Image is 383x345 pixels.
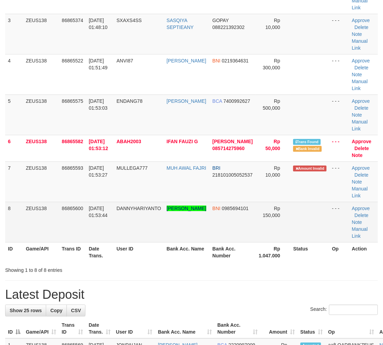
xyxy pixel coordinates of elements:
span: BCA [213,98,222,104]
input: Search: [329,305,378,315]
a: [PERSON_NAME] [167,58,206,63]
span: [DATE] 01:48:10 [89,18,108,30]
h1: Latest Deposit [5,288,378,302]
th: Status [290,242,329,262]
span: 86865374 [62,18,83,23]
span: Copy 088221392302 to clipboard [213,24,245,30]
a: Copy [46,305,67,316]
td: 7 [5,161,23,202]
th: Op [329,242,349,262]
a: Delete [354,172,368,178]
td: - - - [329,14,349,54]
th: ID [5,242,23,262]
td: - - - [329,135,349,161]
td: ZEUS138 [23,14,59,54]
a: Delete [354,213,368,218]
a: Approve [352,58,370,63]
span: Rp 10,000 [266,165,280,178]
th: Bank Acc. Name: activate to sort column ascending [155,319,215,338]
span: [DATE] 01:53:12 [89,139,108,151]
span: 86865600 [62,206,83,211]
th: Status: activate to sort column ascending [298,319,325,338]
a: Manual Link [352,38,368,51]
th: User ID [114,242,164,262]
a: Note [352,72,362,77]
span: GOPAY [213,18,229,23]
a: Delete [354,65,368,70]
span: Rp 150,000 [263,206,280,218]
span: Copy 0219364631 to clipboard [222,58,249,63]
a: Manual Link [352,79,368,91]
a: Show 25 rows [5,305,46,316]
span: Amount is not matched [293,166,326,171]
a: Note [352,219,362,225]
td: 3 [5,14,23,54]
td: ZEUS138 [23,202,59,242]
span: Bank is not match [293,146,321,152]
th: Bank Acc. Number: activate to sort column ascending [215,319,260,338]
span: Show 25 rows [10,308,42,313]
span: 86865582 [62,139,83,144]
span: CSV [71,308,81,313]
th: Trans ID [59,242,86,262]
span: [DATE] 01:53:27 [89,165,108,178]
th: Date Trans. [86,242,114,262]
td: ZEUS138 [23,135,59,161]
span: 86865522 [62,58,83,63]
span: Copy 0985694101 to clipboard [222,206,249,211]
th: Op: activate to sort column ascending [325,319,377,338]
span: BRI [213,165,220,171]
a: Note [352,31,362,37]
a: IFAN FAUZI G [167,139,198,144]
span: 86865575 [62,98,83,104]
span: Similar transaction found [293,139,321,145]
span: BNI [213,206,220,211]
td: - - - [329,54,349,95]
div: Showing 1 to 8 of 8 entries [5,264,154,274]
th: Amount: activate to sort column ascending [260,319,298,338]
span: [DATE] 01:53:03 [89,98,108,111]
a: Manual Link [352,226,368,239]
th: Game/API: activate to sort column ascending [23,319,59,338]
td: 8 [5,202,23,242]
span: BNI [213,58,220,63]
a: Delete [354,24,368,30]
span: Copy 085714275960 to clipboard [213,146,245,151]
span: Copy 218101005052537 to clipboard [213,172,253,178]
th: Rp 1.047.000 [256,242,290,262]
th: Bank Acc. Name [164,242,210,262]
a: Note [352,179,362,185]
span: Copy [50,308,62,313]
th: Action [349,242,378,262]
a: Delete [354,146,369,151]
label: Search: [310,305,378,315]
span: [DATE] 01:53:44 [89,206,108,218]
a: Manual Link [352,186,368,198]
th: Trans ID: activate to sort column ascending [59,319,86,338]
td: 4 [5,54,23,95]
a: Approve [352,98,370,104]
span: DANNYHARIYANTO [116,206,161,211]
span: Rp 300,000 [263,58,280,70]
a: Delete [354,105,368,111]
a: Note [352,112,362,118]
th: Bank Acc. Number [210,242,256,262]
span: Rp 50,000 [266,139,280,151]
a: Approve [352,206,370,211]
span: 86865593 [62,165,83,171]
a: Approve [352,165,370,171]
span: [PERSON_NAME] [213,139,253,144]
a: MUH AWAL FAJRI [167,165,206,171]
a: Approve [352,18,370,23]
a: Note [352,152,363,158]
th: Date Trans.: activate to sort column ascending [86,319,113,338]
a: Approve [352,139,372,144]
td: ZEUS138 [23,161,59,202]
td: 5 [5,95,23,135]
th: Game/API [23,242,59,262]
span: ENDANG78 [116,98,142,104]
span: SXAXS4SS [116,18,142,23]
th: User ID: activate to sort column ascending [113,319,155,338]
td: ZEUS138 [23,54,59,95]
a: [PERSON_NAME] [167,98,206,104]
